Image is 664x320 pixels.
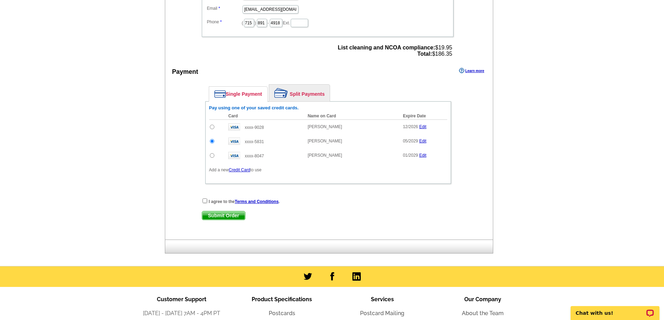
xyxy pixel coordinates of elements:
[229,167,250,172] a: Credit Card
[228,138,240,145] img: visa.gif
[274,88,288,98] img: split-payment.png
[245,125,264,130] span: xxxx-9028
[245,154,264,158] span: xxxx-8047
[209,199,280,204] strong: I agree to the .
[417,51,432,57] strong: Total:
[419,139,427,143] a: Edit
[252,296,312,303] span: Product Specifications
[269,310,295,317] a: Postcards
[205,17,450,28] dd: ( ) - Ext.
[419,124,427,129] a: Edit
[209,167,447,173] p: Add a new to use
[308,124,342,129] span: [PERSON_NAME]
[399,112,447,120] th: Expire Date
[172,67,198,77] div: Payment
[304,112,399,120] th: Name on Card
[202,211,245,220] span: Submit Order
[403,124,418,129] span: 12/2026
[269,85,330,101] a: Split Payments
[209,105,447,111] h6: Pay using one of your saved credit cards.
[235,199,279,204] a: Terms and Conditions
[228,123,240,131] img: visa.gif
[371,296,394,303] span: Services
[214,90,226,98] img: single-payment.png
[338,45,452,57] span: $19.95 $186.35
[566,298,664,320] iframe: LiveChat chat widget
[209,87,267,101] a: Single Payment
[131,309,232,318] li: [DATE] - [DATE] 7AM - 4PM PT
[157,296,206,303] span: Customer Support
[459,68,484,73] a: Learn more
[419,153,427,158] a: Edit
[462,310,504,317] a: About the Team
[207,5,242,11] label: Email
[360,310,404,317] a: Postcard Mailing
[308,139,342,143] span: [PERSON_NAME]
[338,45,435,50] strong: List cleaning and NCOA compliance:
[464,296,501,303] span: Our Company
[207,19,242,25] label: Phone
[225,112,304,120] th: Card
[403,153,418,158] span: 01/2029
[228,152,240,159] img: visa.gif
[403,139,418,143] span: 05/2029
[308,153,342,158] span: [PERSON_NAME]
[245,139,264,144] span: xxxx-5831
